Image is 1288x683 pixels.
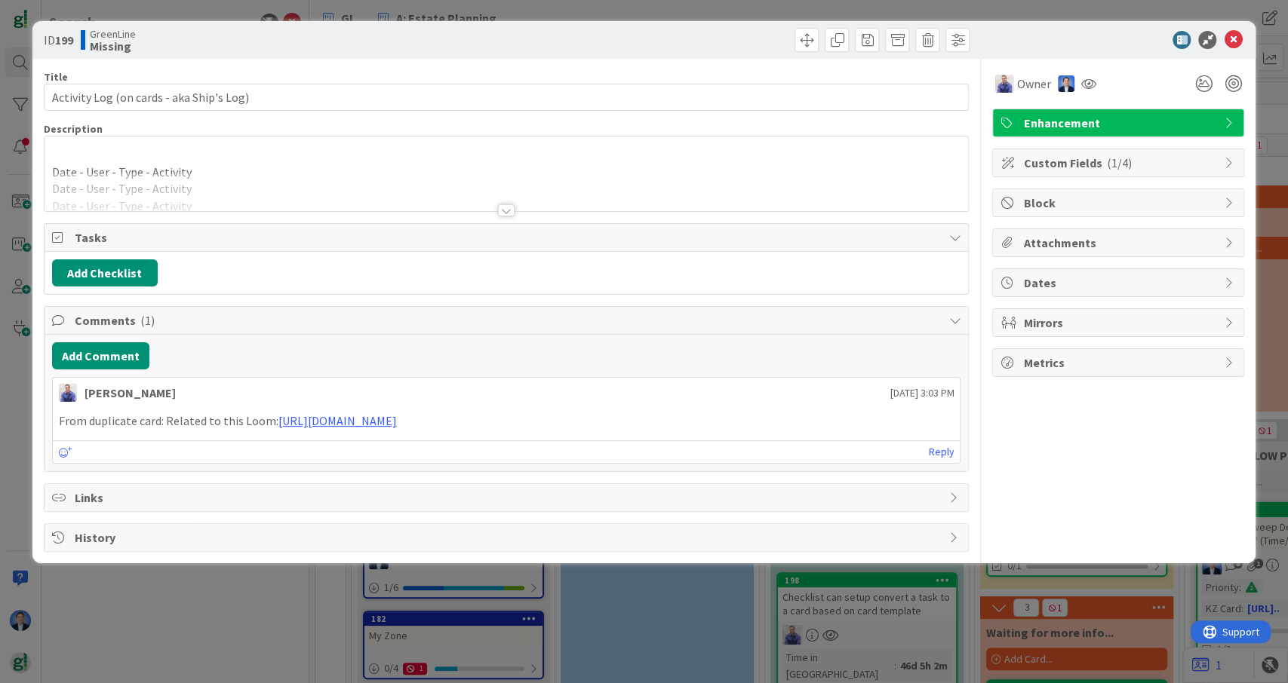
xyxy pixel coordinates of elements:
[1058,75,1074,92] img: DP
[44,31,73,49] span: ID
[90,28,136,40] span: GreenLine
[90,40,136,52] b: Missing
[59,412,954,430] p: From duplicate card: Related to this Loom:
[140,313,155,328] span: ( 1 )
[52,342,149,369] button: Add Comment
[1023,314,1216,332] span: Mirrors
[75,489,942,507] span: Links
[928,443,954,461] a: Reply
[75,311,942,329] span: Comments
[44,122,103,136] span: Description
[1023,194,1216,212] span: Block
[75,228,942,247] span: Tasks
[75,528,942,547] span: History
[55,32,73,47] b: 199
[1023,234,1216,252] span: Attachments
[1016,75,1050,93] span: Owner
[890,385,954,401] span: [DATE] 3:03 PM
[1023,354,1216,372] span: Metrics
[44,84,970,111] input: type card name here...
[278,413,397,428] a: [URL][DOMAIN_NAME]
[52,259,158,286] button: Add Checklist
[85,384,176,402] div: [PERSON_NAME]
[59,384,77,402] img: JG
[1023,154,1216,172] span: Custom Fields
[1023,274,1216,292] span: Dates
[995,75,1013,93] img: JG
[44,70,68,84] label: Title
[52,164,961,181] p: Date - User - Type - Activity
[1023,114,1216,132] span: Enhancement
[32,2,69,20] span: Support
[1106,155,1131,170] span: ( 1/4 )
